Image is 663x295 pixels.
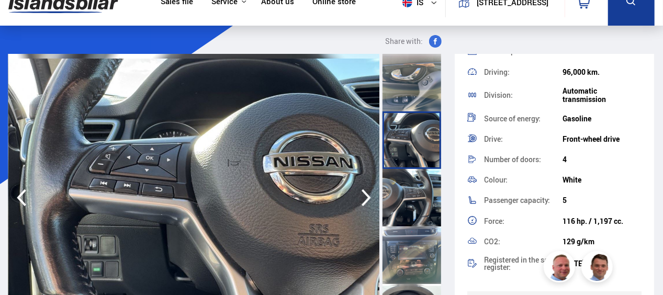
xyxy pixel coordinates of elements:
div: Driving: [484,69,563,76]
div: Force: [484,218,563,225]
div: Registered in the sales register: [484,256,563,271]
font: Gasoline [563,114,591,123]
div: Number of doors: [484,156,563,163]
div: CO2: [484,238,563,245]
font: 5 [563,195,567,205]
button: Share with: [381,35,446,48]
button: Open LiveChat chat interface [8,4,40,36]
div: Passenger capacity: [484,197,563,204]
font: 96,000 km. [563,67,600,77]
img: FbJEzSuNWCJXmdc-.webp [583,253,614,284]
div: Division: [484,92,563,99]
img: siFngHWaQ9KaOqBr.png [545,253,577,284]
font: 4 [563,154,567,164]
font: 116 hp. / 1,197 cc. [563,216,623,226]
font: 129 g/km [563,236,594,246]
div: Next inspection: [484,48,563,55]
font: White [563,175,581,185]
font: Automatic transmission [563,86,606,104]
span: Share with: [385,35,423,48]
div: Colour: [484,176,563,184]
div: Drive: [484,135,563,143]
div: Source of energy: [484,115,563,122]
font: Front-wheel drive [563,134,620,144]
